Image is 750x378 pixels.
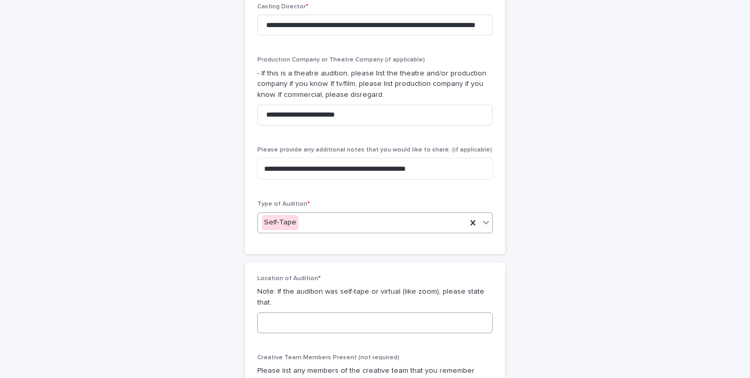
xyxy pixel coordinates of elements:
[257,286,493,308] p: Note: If the audition was self-tape or virtual (like zoom), please state that.
[257,4,308,10] span: Casting Director
[257,57,425,63] span: Production Company or Theatre Company (if applicable)
[257,201,310,207] span: Type of Audition
[257,68,493,100] p: - If this is a theatre audition, please list the theatre and/or production company if you know. I...
[262,215,298,230] div: Self-Tape
[257,355,399,361] span: Creative Team Members Present (not required)
[257,147,492,153] span: Please provide any additional notes that you would like to share. (if applicable)
[257,275,321,282] span: Location of Audition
